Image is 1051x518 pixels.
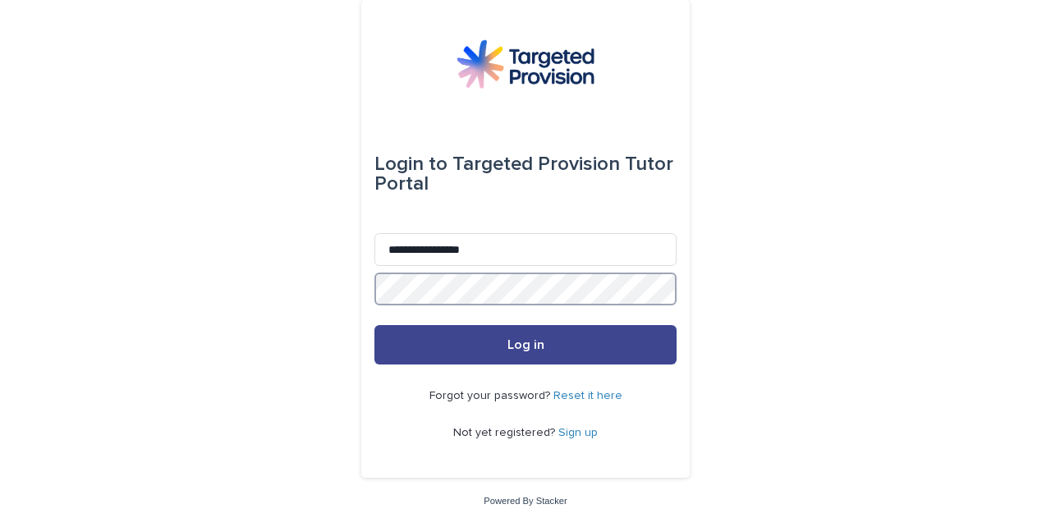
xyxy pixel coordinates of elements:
[484,496,567,506] a: Powered By Stacker
[374,141,677,207] div: Targeted Provision Tutor Portal
[553,390,622,401] a: Reset it here
[558,427,598,438] a: Sign up
[457,39,594,89] img: M5nRWzHhSzIhMunXDL62
[374,154,447,174] span: Login to
[429,390,553,401] span: Forgot your password?
[453,427,558,438] span: Not yet registered?
[374,325,677,364] button: Log in
[507,338,544,351] span: Log in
